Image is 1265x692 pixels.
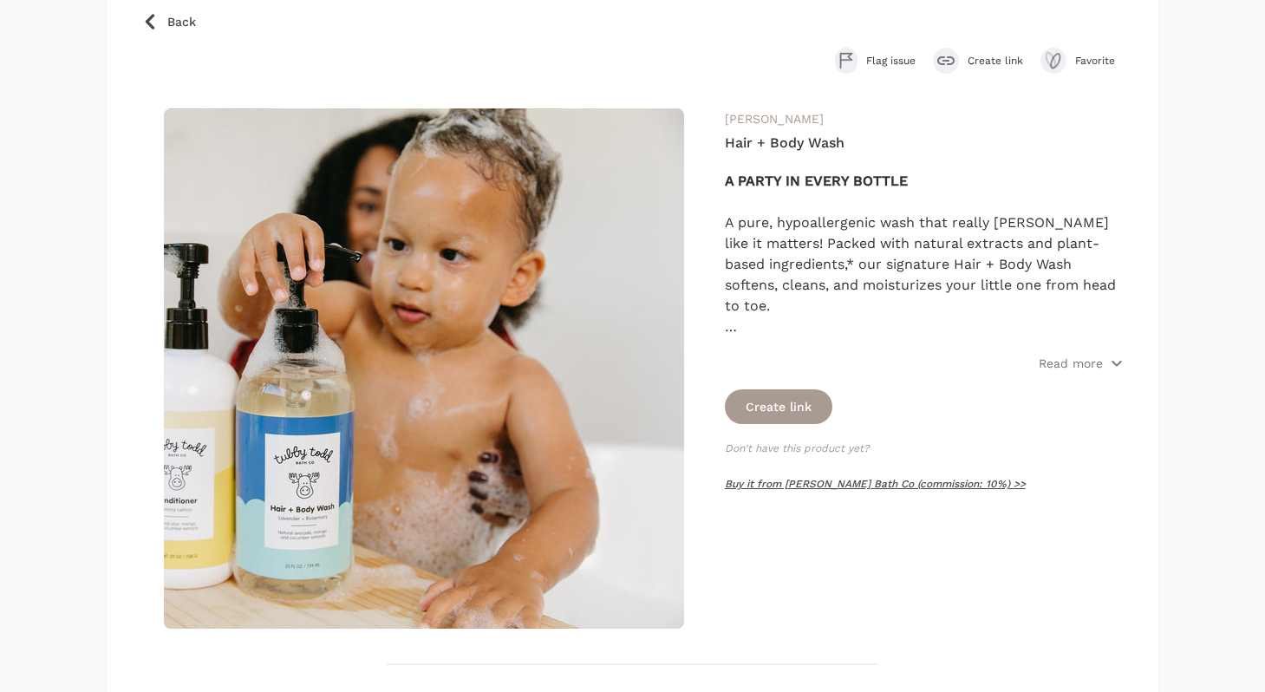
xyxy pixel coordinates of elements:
strong: A PARTY IN EVERY BOTTLE [725,173,908,189]
button: Flag issue [835,48,916,74]
div: A pure, hypoallergenic wash that really [PERSON_NAME] like it matters! Packed with natural extrac... [725,212,1125,337]
span: Favorite [1075,54,1124,68]
button: Read more [1039,355,1124,372]
button: Favorite [1040,48,1124,74]
p: Don't have this product yet? [725,441,1125,455]
a: [PERSON_NAME] [725,112,824,126]
span: Create link [968,54,1023,68]
img: Hair + Body Wash [164,108,684,629]
button: Create link [933,48,1023,74]
button: Create link [725,389,832,424]
h4: Hair + Body Wash [725,133,1125,153]
span: Flag issue [866,54,916,68]
span: Back [167,13,196,30]
a: Back [141,13,1124,30]
a: Buy it from [PERSON_NAME] Bath Co (commission: 10%) >> [725,478,1026,490]
p: Read more [1039,355,1103,372]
